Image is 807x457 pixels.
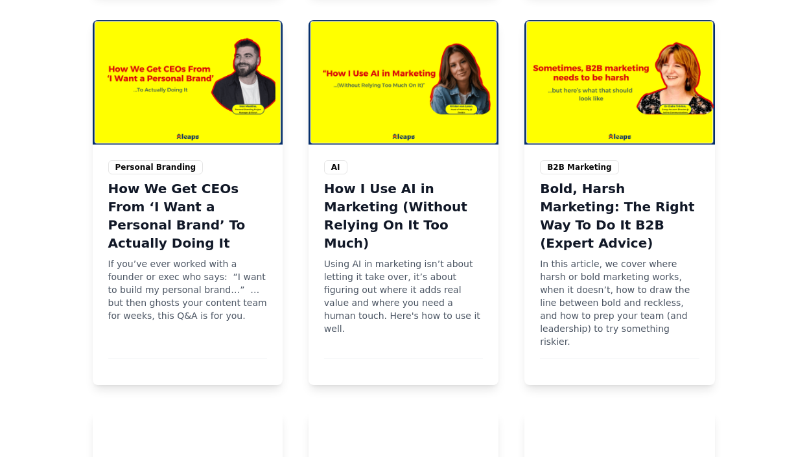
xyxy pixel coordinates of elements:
[540,257,699,348] p: In this article, we cover where harsh or bold marketing works, when it doesn’t, how to draw the l...
[324,257,483,348] p: Using AI in marketing isn’t about letting it take over, it’s about figuring out where it adds rea...
[324,160,347,174] div: AI
[324,180,483,252] a: How I Use AI in Marketing (Without Relying On It Too Much)
[108,257,267,348] p: If you’ve ever worked with a founder or exec who says: “I want to build my personal brand…” … but...
[309,20,498,145] img: how i use ai in marketing
[524,20,714,145] img: Sometimes B2B Marketing Needs to Be Harsh, But Here’s What That Should Look Like
[540,160,619,174] div: B2B Marketing
[108,180,267,252] a: How We Get CEOs From ‘I Want a Personal Brand’ To Actually Doing It
[93,20,283,145] img: How We Get CEOs From ‘I Want a Personal Brand’ To Actually Doing It.png
[108,160,204,174] div: Personal Branding
[540,180,699,252] a: Bold, Harsh Marketing: The Right Way To Do It B2B (Expert Advice)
